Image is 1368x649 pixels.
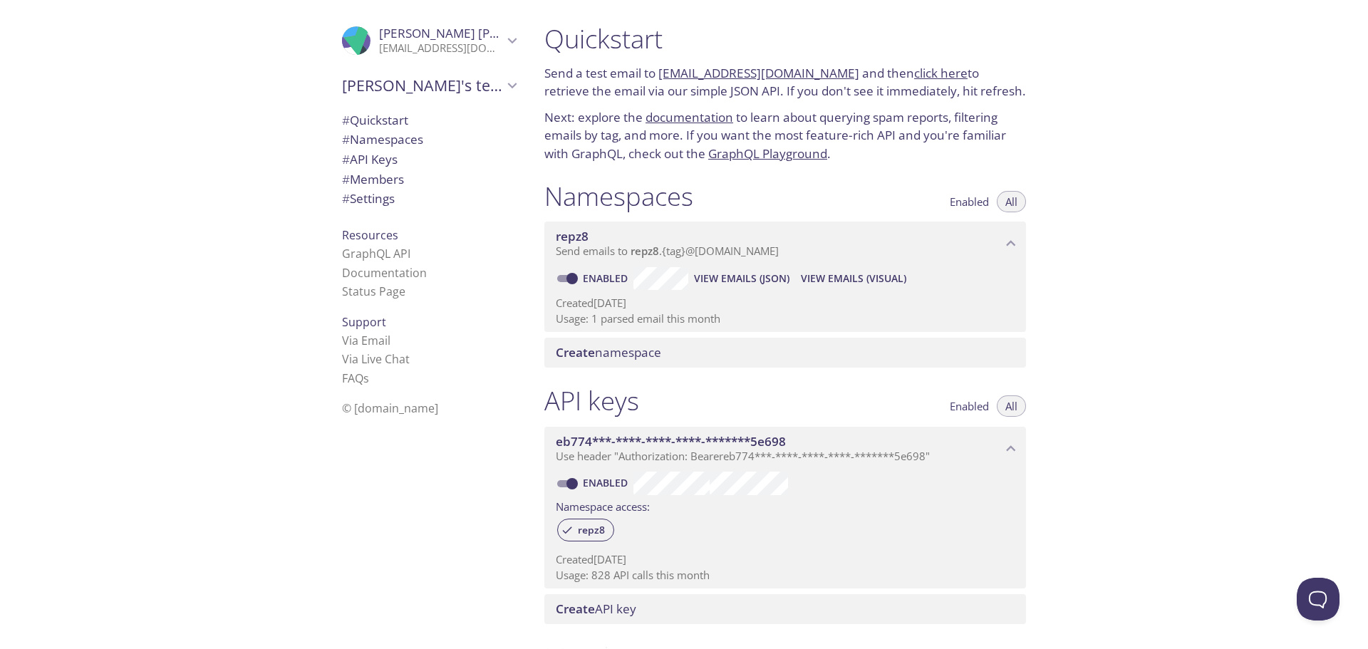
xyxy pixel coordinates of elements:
[331,17,527,64] div: Gabriela Hermida
[941,191,997,212] button: Enabled
[342,333,390,348] a: Via Email
[342,112,350,128] span: #
[914,65,968,81] a: click here
[544,222,1026,266] div: repz8 namespace
[342,151,398,167] span: API Keys
[581,476,633,489] a: Enabled
[342,131,350,147] span: #
[342,246,410,261] a: GraphQL API
[556,311,1015,326] p: Usage: 1 parsed email this month
[342,370,369,386] a: FAQ
[342,151,350,167] span: #
[556,244,779,258] span: Send emails to . {tag} @[DOMAIN_NAME]
[557,519,614,541] div: repz8
[556,601,595,617] span: Create
[331,150,527,170] div: API Keys
[544,385,639,417] h1: API keys
[556,296,1015,311] p: Created [DATE]
[795,267,912,290] button: View Emails (Visual)
[342,171,404,187] span: Members
[544,180,693,212] h1: Namespaces
[556,495,650,516] label: Namespace access:
[556,552,1015,567] p: Created [DATE]
[331,170,527,189] div: Members
[342,171,350,187] span: #
[544,338,1026,368] div: Create namespace
[556,228,589,244] span: repz8
[331,189,527,209] div: Team Settings
[331,67,527,104] div: Gabriela's team
[556,601,636,617] span: API key
[363,370,369,386] span: s
[342,131,423,147] span: Namespaces
[379,41,503,56] p: [EMAIL_ADDRESS][DOMAIN_NAME]
[688,267,795,290] button: View Emails (JSON)
[544,64,1026,100] p: Send a test email to and then to retrieve the email via our simple JSON API. If you don't see it ...
[694,270,789,287] span: View Emails (JSON)
[544,594,1026,624] div: Create API Key
[801,270,906,287] span: View Emails (Visual)
[997,191,1026,212] button: All
[342,190,350,207] span: #
[544,108,1026,163] p: Next: explore the to learn about querying spam reports, filtering emails by tag, and more. If you...
[941,395,997,417] button: Enabled
[342,284,405,299] a: Status Page
[331,130,527,150] div: Namespaces
[997,395,1026,417] button: All
[544,23,1026,55] h1: Quickstart
[631,244,659,258] span: repz8
[646,109,733,125] a: documentation
[1297,578,1339,621] iframe: Help Scout Beacon - Open
[342,190,395,207] span: Settings
[331,110,527,130] div: Quickstart
[342,112,408,128] span: Quickstart
[342,351,410,367] a: Via Live Chat
[708,145,827,162] a: GraphQL Playground
[342,227,398,243] span: Resources
[658,65,859,81] a: [EMAIL_ADDRESS][DOMAIN_NAME]
[342,76,503,95] span: [PERSON_NAME]'s team
[342,400,438,416] span: © [DOMAIN_NAME]
[556,344,595,360] span: Create
[342,314,386,330] span: Support
[379,25,574,41] span: [PERSON_NAME] [PERSON_NAME]
[556,344,661,360] span: namespace
[581,271,633,285] a: Enabled
[342,265,427,281] a: Documentation
[569,524,613,536] span: repz8
[556,568,1015,583] p: Usage: 828 API calls this month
